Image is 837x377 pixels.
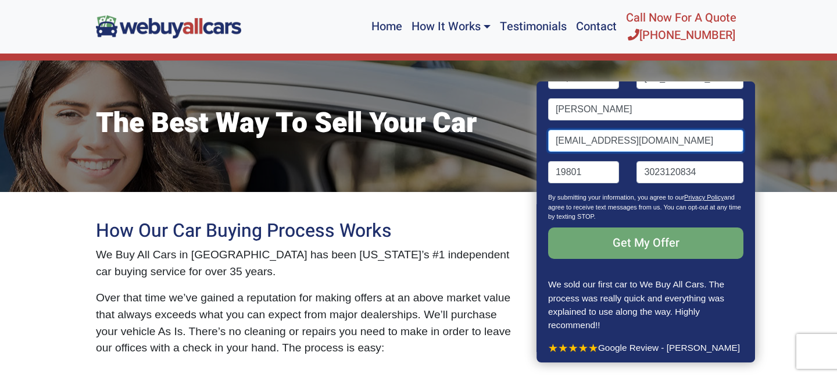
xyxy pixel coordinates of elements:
p: We Buy All Cars in [GEOGRAPHIC_DATA] has been [US_STATE]’s #1 independent car buying service for ... [96,247,520,280]
p: By submitting your information, you agree to our and agree to receive text messages from us. You ... [548,193,743,227]
a: Privacy Policy [684,194,724,201]
input: Get My Offer [548,227,743,259]
a: Contact [571,5,621,49]
p: Google Review - [PERSON_NAME] [548,341,743,354]
p: Over that time we’ve gained a reputation for making offers at an above market value that always e... [96,290,520,357]
input: Email [548,130,743,152]
input: Phone [637,161,744,183]
a: Testimonials [495,5,571,49]
input: Zip code [548,161,620,183]
input: Name [548,98,743,120]
a: Home [367,5,407,49]
h1: The Best Way To Sell Your Car [96,107,520,141]
h2: How Our Car Buying Process Works [96,220,520,242]
a: How It Works [407,5,495,49]
p: We sold our first car to We Buy All Cars. The process was really quick and everything was explain... [548,278,743,331]
a: Call Now For A Quote[PHONE_NUMBER] [621,5,741,49]
img: We Buy All Cars in NJ logo [96,15,241,38]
